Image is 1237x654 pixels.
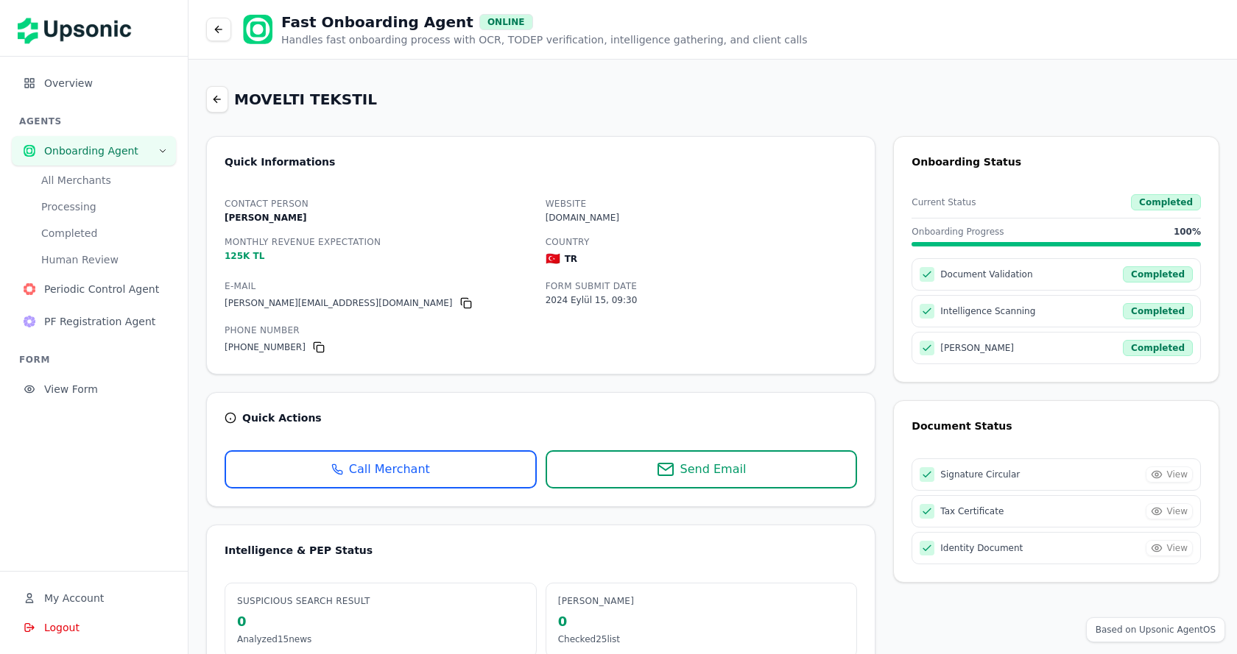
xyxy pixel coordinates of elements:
span: Onboarding Agent [44,143,152,158]
span: Identity Document [940,542,1023,554]
span: Call Merchant [349,461,430,478]
span: Signature Circular [940,469,1020,480]
h2: MOVELTI TEKSTIL [234,89,377,110]
label: Form Submit Date [546,281,638,291]
div: 0 [237,611,524,632]
a: Overview [12,78,176,92]
div: Intelligence & PEP Status [225,543,857,558]
a: Completed [29,226,176,240]
span: Intelligence Scanning [940,305,1035,317]
p: Checked 25 list [558,633,845,645]
div: Quick Informations [225,154,857,169]
label: Website [546,199,587,209]
p: 2024 Eylül 15, 09:30 [546,294,858,306]
span: Overview [44,76,164,90]
p: TR [565,253,577,265]
h1: Fast Onboarding Agent [281,12,473,32]
div: ONLINE [479,14,533,30]
h3: Suspicious Search Result [237,595,524,607]
span: Tax Certificate [940,505,1004,517]
span: Logout [44,620,80,635]
label: Country [546,237,590,247]
button: Completed [29,221,176,245]
img: Onboarding Agent [243,15,272,44]
a: My Account [12,593,176,607]
span: Current Status [912,196,976,208]
p: Handles fast onboarding process with OCR, TODEP verification, intelligence gathering, and client ... [281,32,808,47]
label: Monthly Revenue Expectation [225,237,381,247]
button: PF Registration AgentPF Registration Agent [12,307,176,336]
img: Periodic Control Agent [24,283,35,295]
div: 0 [558,611,845,632]
a: Processing [29,199,176,213]
label: E-Mail [225,281,256,291]
div: Completed [1123,303,1193,319]
span: Onboarding Progress [912,226,1004,238]
p: Analyzed 15 news [237,633,524,645]
span: View Form [44,382,164,397]
button: Human Review [29,248,176,271]
p: 125K TL [225,250,537,262]
p: [PHONE_NUMBER] [225,341,306,353]
span: Send Email [680,461,747,478]
img: Onboarding Agent [24,145,35,157]
div: Document Status [912,419,1201,433]
label: Contact Person [225,199,309,209]
p: [PERSON_NAME] [225,212,537,224]
span: 100 % [1174,226,1201,238]
a: PF Registration AgentPF Registration Agent [12,316,176,330]
span: My Account [44,591,104,605]
span: PF Registration Agent [44,314,164,329]
div: Completed [1131,194,1201,210]
a: View Form [12,384,176,398]
button: All Merchants [29,168,176,192]
button: Overview [12,68,176,98]
div: Completed [1123,266,1193,282]
div: Completed [1123,340,1193,356]
div: Onboarding Status [912,154,1201,169]
h3: FORM [19,354,176,366]
button: Logout [12,613,176,642]
h3: AGENTS [19,115,176,127]
div: Quick Actions [242,410,322,425]
img: PF Registration Agent [24,316,35,327]
span: 🇹🇷 [546,250,560,268]
button: Processing [29,195,176,218]
a: Human Review [29,252,176,266]
span: Document Validation [940,269,1032,280]
button: Call Merchant [225,450,537,488]
p: [DOMAIN_NAME] [546,212,858,224]
span: Periodic Control Agent [44,282,164,296]
button: Send Email [546,450,858,488]
button: View Form [12,374,176,404]
img: Upsonic [18,7,141,49]
p: [PERSON_NAME][EMAIL_ADDRESS][DOMAIN_NAME] [225,297,453,309]
label: Phone Number [225,325,300,335]
button: Periodic Control AgentPeriodic Control Agent [12,274,176,304]
a: All Merchants [29,173,176,187]
a: Periodic Control AgentPeriodic Control Agent [12,284,176,298]
span: [PERSON_NAME] [940,342,1014,354]
button: My Account [12,583,176,613]
h3: [PERSON_NAME] [558,595,845,607]
button: Onboarding AgentOnboarding Agent [12,136,176,166]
